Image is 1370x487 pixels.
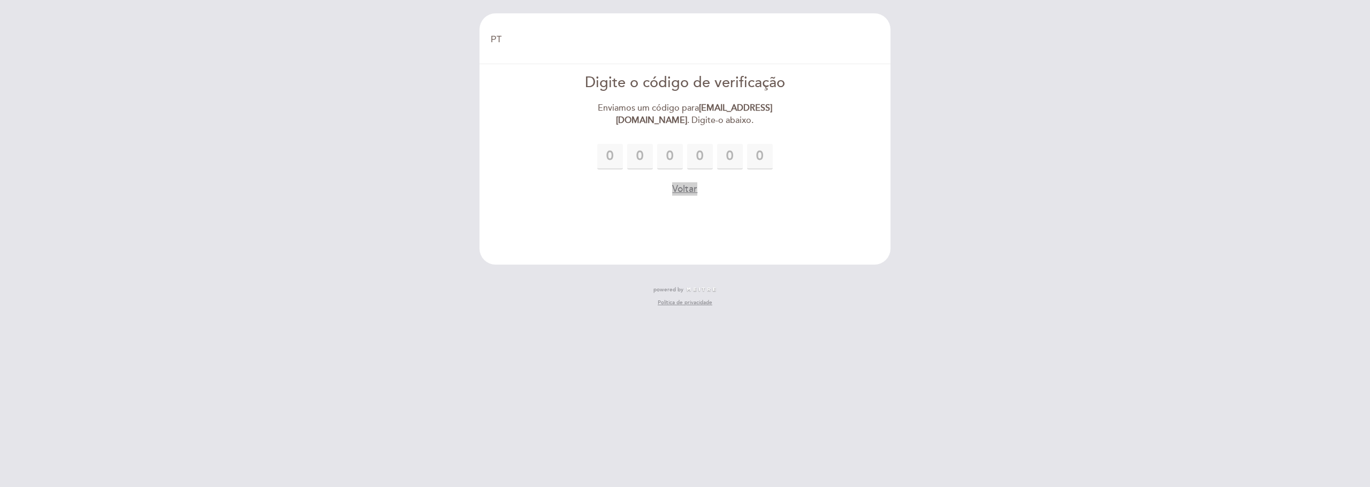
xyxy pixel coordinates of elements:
img: MEITRE [686,287,717,292]
input: 0 [597,144,623,169]
div: Enviamos um código para . Digite-o abaixo. [562,102,808,127]
input: 0 [657,144,683,169]
div: Digite o código de verificação [562,73,808,94]
span: powered by [653,286,683,293]
input: 0 [687,144,713,169]
button: Voltar [672,182,697,196]
input: 0 [747,144,773,169]
input: 0 [627,144,653,169]
a: powered by [653,286,717,293]
strong: [EMAIL_ADDRESS][DOMAIN_NAME] [616,103,772,126]
a: Política de privacidade [658,299,712,306]
input: 0 [717,144,743,169]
